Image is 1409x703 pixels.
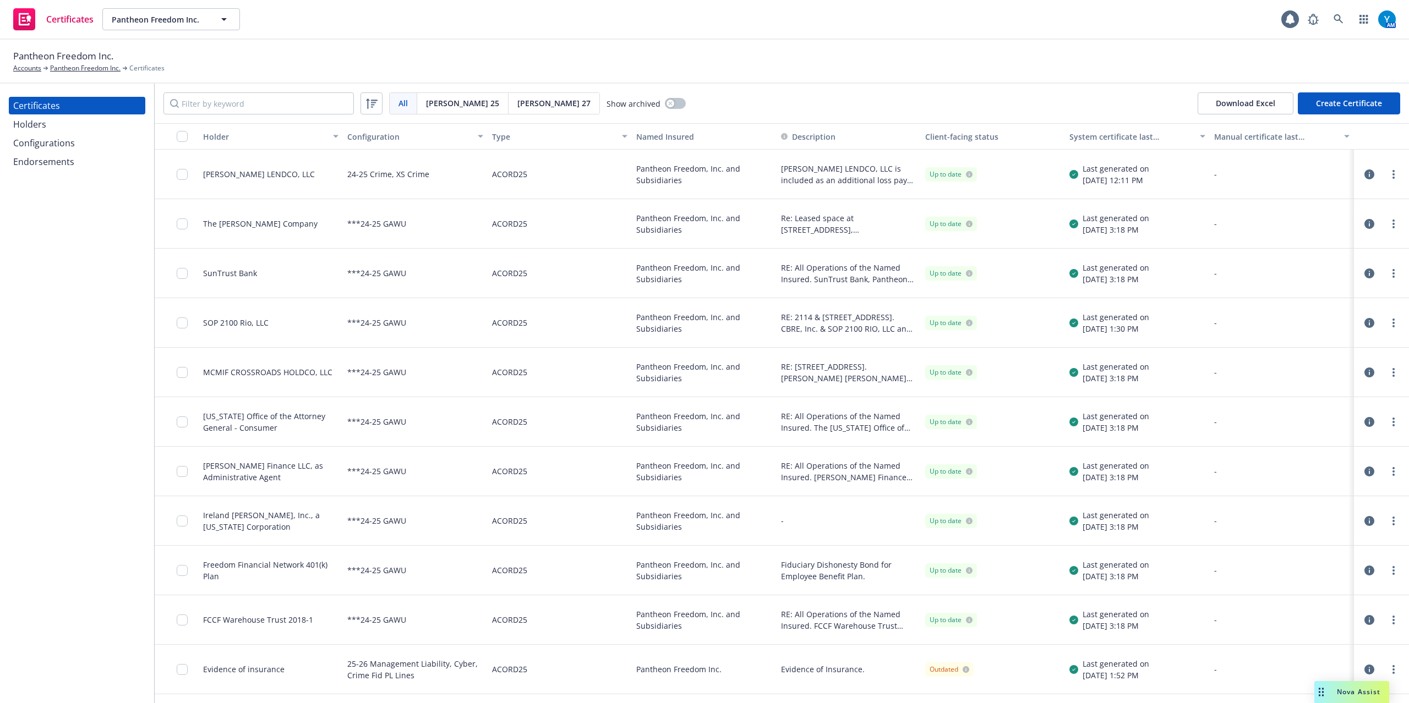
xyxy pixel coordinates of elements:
[1378,10,1396,28] img: photo
[1083,361,1149,372] div: Last generated on
[1387,613,1400,627] a: more
[1083,163,1149,174] div: Last generated on
[492,206,527,241] div: ACORD25
[632,397,776,447] div: Pantheon Freedom, Inc. and Subsidiaries
[1214,218,1350,229] div: -
[203,317,269,328] div: SOP 2100 Rio, LLC
[177,416,188,427] input: Toggle Row Selected
[1083,559,1149,570] div: Last generated on
[1214,515,1350,526] div: -
[203,218,318,229] div: The [PERSON_NAME] Company
[492,651,527,687] div: ACORD25
[343,123,487,150] button: Configuration
[1214,564,1350,576] div: -
[1083,658,1149,669] div: Last generated on
[9,134,145,152] a: Configurations
[632,546,776,595] div: Pantheon Freedom, Inc. and Subsidiaries
[1083,212,1149,224] div: Last generated on
[1387,663,1400,676] a: more
[781,212,916,235] button: Re: Leased space at [STREET_ADDRESS], [STREET_ADDRESS]. The [PERSON_NAME] Company c/o CBRE, Inc. ...
[1198,92,1293,114] button: Download Excel
[163,92,354,114] input: Filter by keyword
[632,348,776,397] div: Pantheon Freedom, Inc. and Subsidiaries
[1337,687,1380,696] span: Nova Assist
[930,565,973,575] div: Up to date
[1083,311,1149,323] div: Last generated on
[632,496,776,546] div: Pantheon Freedom, Inc. and Subsidiaries
[102,8,240,30] button: Pantheon Freedom Inc.
[492,305,527,340] div: ACORD25
[781,311,916,334] button: RE: 2114 & [STREET_ADDRESS]. CBRE, Inc. & SOP 2100 RIO, LLC and all affiliates, subsidiaries, age...
[1083,372,1149,384] div: [DATE] 3:18 PM
[112,14,207,25] span: Pantheon Freedom Inc.
[1314,681,1328,703] div: Drag to move
[1214,663,1350,675] div: -
[492,503,527,539] div: ACORD25
[203,663,285,675] div: Evidence of insurance
[781,262,916,285] button: RE: All Operations of the Named Insured. SunTrust Bank, Pantheon Jubilee Warehouse Trust, Alivio ...
[925,131,1061,142] div: Client-facing status
[930,169,973,179] div: Up to date
[1210,123,1354,150] button: Manual certificate last generated
[1214,168,1350,180] div: -
[632,150,776,199] div: Pantheon Freedom, Inc. and Subsidiaries
[347,156,429,192] div: 24-25 Crime, XS Crime
[492,552,527,588] div: ACORD25
[1083,460,1149,471] div: Last generated on
[50,63,121,73] a: Pantheon Freedom Inc.
[1083,570,1149,582] div: [DATE] 3:18 PM
[781,559,916,582] button: Fiduciary Dishonesty Bond for Employee Benefit Plan.
[492,131,615,142] div: Type
[46,15,94,24] span: Certificates
[177,367,188,378] input: Toggle Row Selected
[1387,168,1400,181] a: more
[632,123,776,150] button: Named Insured
[1387,514,1400,528] a: more
[781,361,916,384] span: RE: [STREET_ADDRESS]. [PERSON_NAME] [PERSON_NAME] LaSalle Americas, Inc., MCMIF CROSSROADS HOLDCO...
[930,466,973,476] div: Up to date
[781,608,916,631] button: RE: All Operations of the Named Insured. FCCF Warehouse Trust 2018-1 is included as additional in...
[203,410,338,433] div: [US_STATE] Office of the Attorney General - Consumer
[1214,614,1350,625] div: -
[632,249,776,298] div: Pantheon Freedom, Inc. and Subsidiaries
[203,168,315,180] div: [PERSON_NAME] LENDCO, LLC
[781,663,865,675] button: Evidence of Insurance.
[781,163,916,186] button: [PERSON_NAME] LENDCO, LLC is included as an additional loss payee under the insured’s Fidelity In...
[203,366,332,378] div: MCMIF CROSSROADS HOLDCO, LLC
[129,63,165,73] span: Certificates
[203,509,338,532] div: Ireland [PERSON_NAME], Inc., a [US_STATE] Corporation
[492,255,527,291] div: ACORD25
[203,131,326,142] div: Holder
[1314,681,1389,703] button: Nova Assist
[9,153,145,171] a: Endorsements
[177,664,188,675] input: Toggle Row Selected
[930,318,973,328] div: Up to date
[1083,273,1149,285] div: [DATE] 3:18 PM
[781,460,916,483] button: RE: All Operations of the Named Insured. [PERSON_NAME] Finance LLC, as Administrative Agent, toge...
[492,354,527,390] div: ACORD25
[492,602,527,638] div: ACORD25
[426,97,499,109] span: [PERSON_NAME] 25
[1083,608,1149,620] div: Last generated on
[632,298,776,348] div: Pantheon Freedom, Inc. and Subsidiaries
[1214,267,1350,279] div: -
[203,267,257,279] div: SunTrust Bank
[1083,224,1149,235] div: [DATE] 3:18 PM
[177,317,188,328] input: Toggle Row Selected
[1214,317,1350,328] div: -
[781,410,916,433] span: RE: All Operations of the Named Insured. The [US_STATE] Office of the Attorney General is conside...
[930,219,973,229] div: Up to date
[203,614,313,625] div: FCCF Warehouse Trust 2018-1
[1302,8,1324,30] a: Report a Bug
[1298,92,1400,114] button: Create Certificate
[177,218,188,229] input: Toggle Row Selected
[1387,465,1400,478] a: more
[177,169,188,180] input: Toggle Row Selected
[632,199,776,249] div: Pantheon Freedom, Inc. and Subsidiaries
[632,595,776,645] div: Pantheon Freedom, Inc. and Subsidiaries
[177,268,188,279] input: Toggle Row Selected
